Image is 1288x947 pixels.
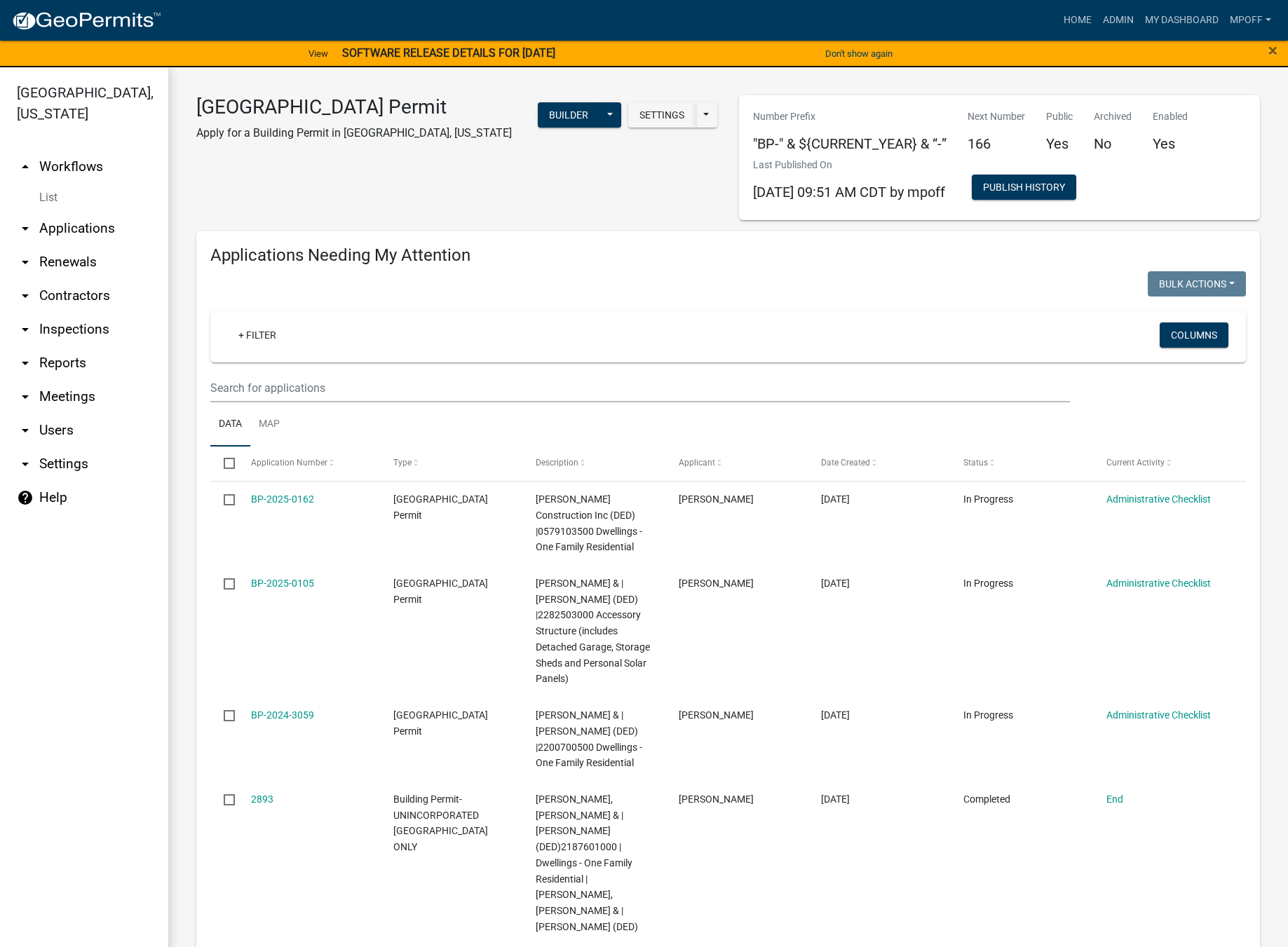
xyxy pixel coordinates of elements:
span: DAN [679,793,754,805]
a: BP-2025-0105 [251,578,314,589]
span: 07/15/2025 [821,578,850,589]
i: arrow_drop_down [17,220,34,237]
span: In Progress [963,709,1013,721]
i: arrow_drop_down [17,287,34,304]
i: arrow_drop_up [17,158,34,175]
a: View [303,42,334,65]
p: Archived [1094,109,1132,124]
a: 2893 [251,793,273,805]
span: Status [963,458,988,468]
p: Public [1046,109,1073,124]
datatable-header-cell: Select [210,447,237,480]
h5: No [1094,135,1132,152]
a: Home [1058,7,1097,34]
button: Builder [538,102,599,128]
h4: Applications Needing My Attention [210,245,1246,266]
p: Enabled [1153,109,1188,124]
a: BP-2025-0162 [251,493,314,505]
span: Christine [679,709,754,721]
h3: [GEOGRAPHIC_DATA] Permit [196,95,512,119]
a: Data [210,402,250,447]
a: + Filter [227,322,287,348]
span: Marion County Building Permit [393,493,488,521]
datatable-header-cell: Date Created [808,447,950,480]
datatable-header-cell: Status [950,447,1092,480]
strong: SOFTWARE RELEASE DETAILS FOR [DATE] [342,46,555,60]
span: Marion County Building Permit [393,578,488,605]
span: Marion County Building Permit [393,709,488,737]
button: Publish History [972,175,1076,200]
a: Map [250,402,288,447]
span: Clark, Howard F & | Clark, Christine L (DED) |2200700500 Dwellings - One Family Residential [536,709,642,768]
button: Settings [628,102,696,128]
h5: "BP-" & ${CURRENT_YEAR} & “-” [753,135,947,152]
i: arrow_drop_down [17,422,34,439]
a: Administrative Checklist [1106,493,1211,505]
i: arrow_drop_down [17,388,34,405]
p: Apply for a Building Permit in [GEOGRAPHIC_DATA], [US_STATE] [196,125,512,142]
span: 10/08/2024 [821,709,850,721]
span: Description [536,458,578,468]
a: Administrative Checklist [1106,578,1211,589]
p: Number Prefix [753,109,947,124]
span: Evinger Construction Inc (DED) |0579103500 Dwellings - One Family Residential [536,493,642,552]
span: Building Permit-UNINCORPORATED MARION COUNTY ONLY [393,793,488,852]
i: help [17,489,34,506]
span: Current Activity [1106,458,1165,468]
datatable-header-cell: Application Number [237,447,379,480]
span: 09/30/2025 [821,493,850,505]
i: arrow_drop_down [17,254,34,271]
i: arrow_drop_down [17,355,34,372]
span: Date Created [821,458,870,468]
a: End [1106,793,1123,805]
a: Administrative Checklist [1106,709,1211,721]
wm-modal-confirm: Workflow Publish History [972,182,1076,193]
span: [DATE] 09:51 AM CDT by mpoff [753,184,945,200]
span: Type [393,458,412,468]
datatable-header-cell: Description [522,447,665,480]
h5: Yes [1153,135,1188,152]
i: arrow_drop_down [17,321,34,338]
span: Application Number [251,458,327,468]
button: Don't show again [820,42,898,65]
span: Applicant [679,458,715,468]
span: Matt Van Weelden [679,578,754,589]
h5: 166 [968,135,1025,152]
span: × [1268,41,1277,60]
datatable-header-cell: Type [380,447,522,480]
a: My Dashboard [1139,7,1224,34]
span: Carter, Jenna Kane & | Carter, Michael James (DED)2187601000 | Dwellings - One Family Residential... [536,793,638,932]
input: Search for applications [210,374,1070,402]
p: Last Published On [753,158,945,172]
a: Admin [1097,7,1139,34]
span: Jordan Swayne [679,493,754,505]
datatable-header-cell: Current Activity [1093,447,1235,480]
datatable-header-cell: Applicant [665,447,808,480]
button: Close [1268,42,1277,59]
button: Bulk Actions [1148,271,1246,297]
button: Columns [1160,322,1228,348]
span: In Progress [963,493,1013,505]
a: mpoff [1224,7,1277,34]
span: 02/12/2024 [821,793,850,805]
a: BP-2024-3059 [251,709,314,721]
h5: Yes [1046,135,1073,152]
i: arrow_drop_down [17,456,34,472]
span: Van Weelden, Matthew S & | Van Weelden, Teresa L (DED) |2282503000 Accessory Structure (includes ... [536,578,650,685]
span: Completed [963,793,1010,805]
p: Next Number [968,109,1025,124]
span: In Progress [963,578,1013,589]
